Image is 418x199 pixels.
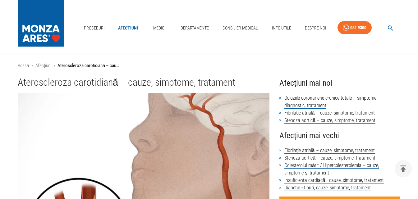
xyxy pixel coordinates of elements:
[284,95,377,109] a: Ocluziile coronariene cronice totale – simptome, diagnostic, tratament
[18,62,401,69] nav: breadcrumb
[269,22,294,34] a: Info Utile
[116,22,140,34] a: Afecțiuni
[279,77,400,89] h4: Afecțiuni mai noi
[279,129,400,142] h4: Afecțiuni mai vechi
[54,62,55,69] li: ›
[81,22,107,34] a: Proceduri
[284,110,374,116] a: Fibrilație atrială – cauze, simptome, tratament
[284,155,375,161] a: Stenoza aortică – cauze, simptome, tratament
[178,22,211,34] a: Departamente
[284,147,374,154] a: Fibrilație atrială – cauze, simptome, tratament
[395,160,412,177] button: delete
[284,177,384,183] a: Insuficiența cardiacă - cauze, simptome, tratament
[18,77,270,88] h1: Ateroscleroza carotidiană – cauze, simptome, tratament
[284,117,375,124] a: Stenoza aortică – cauze, simptome, tratament
[32,62,33,69] li: ›
[284,162,379,176] a: Colesterolul mărit / Hipercolesterolemia – cauze, simptome și tratament
[57,62,120,69] p: Ateroscleroza carotidiană – cauze, simptome, tratament
[338,21,372,34] a: 031 9300
[350,24,366,32] div: 031 9300
[149,22,169,34] a: Medici
[220,22,260,34] a: Consilier Medical
[18,63,29,68] a: Acasă
[302,22,328,34] a: Despre Noi
[35,63,51,68] a: Afecțiuni
[284,185,371,191] a: Diabetul - tipuri, cauze, simptome, tratament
